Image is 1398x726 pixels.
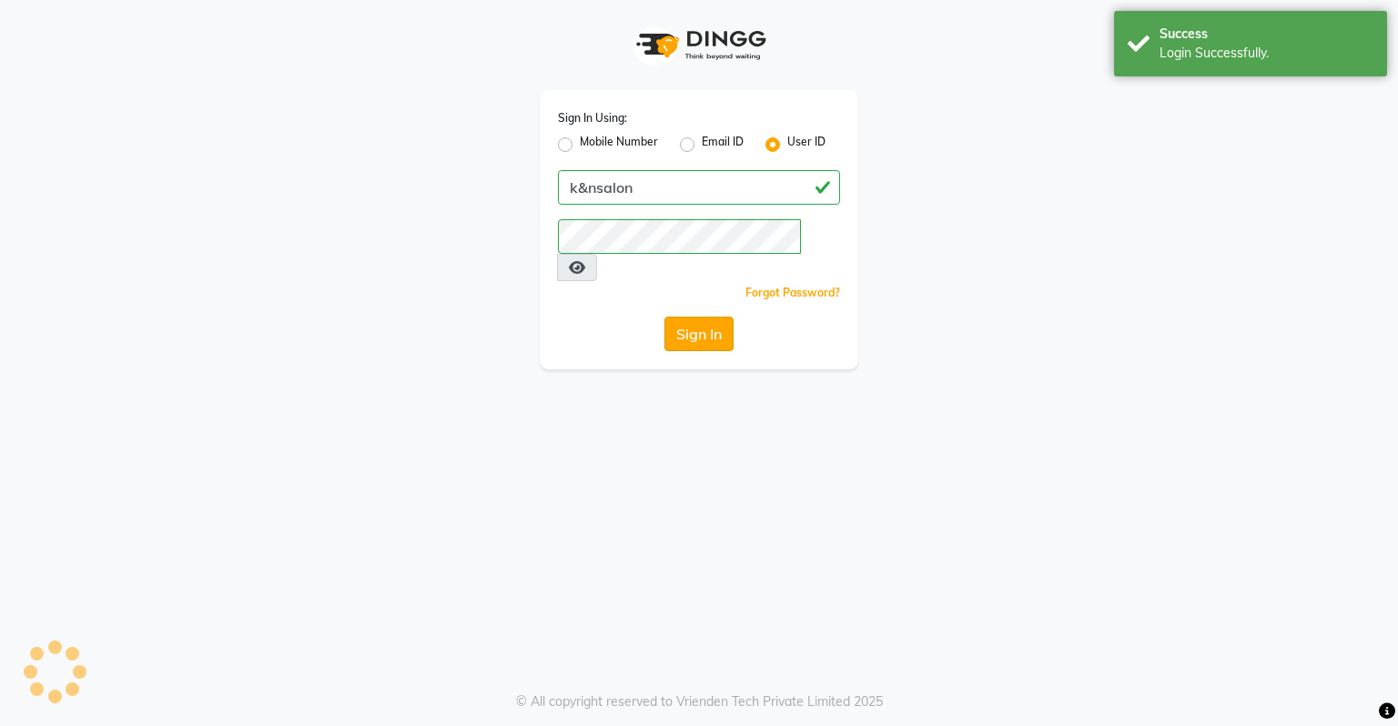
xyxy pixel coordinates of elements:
label: User ID [787,134,826,156]
label: Mobile Number [580,134,658,156]
a: Forgot Password? [745,286,840,299]
input: Username [558,170,840,205]
div: Success [1160,25,1373,44]
input: Username [558,219,801,254]
button: Sign In [664,317,734,351]
div: Login Successfully. [1160,44,1373,63]
label: Sign In Using: [558,110,627,126]
label: Email ID [702,134,744,156]
img: logo1.svg [626,18,772,72]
